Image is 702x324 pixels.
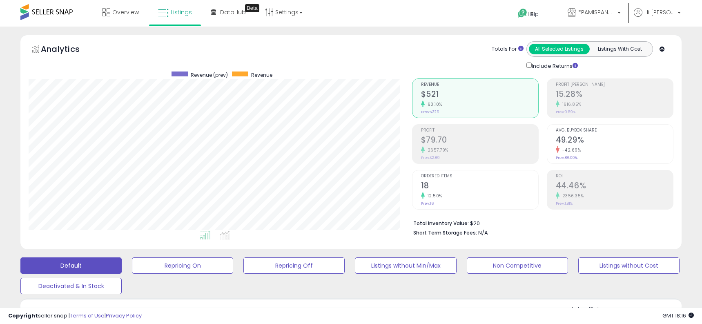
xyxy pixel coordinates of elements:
h2: 18 [421,181,538,192]
span: Revenue (prev) [191,72,228,78]
button: Repricing Off [243,257,345,274]
a: Privacy Policy [106,312,142,320]
p: Listing States: [572,305,682,313]
h2: $79.70 [421,135,538,146]
a: Help [511,2,555,27]
small: 2356.35% [559,193,584,199]
small: Prev: 1.81% [556,201,573,206]
small: Prev: $326 [421,109,439,114]
small: Prev: 0.89% [556,109,575,114]
h2: $521 [421,89,538,101]
button: Deactivated & In Stock [20,278,122,294]
small: 12.50% [425,193,442,199]
span: Revenue [421,83,538,87]
small: Prev: $2.89 [421,155,440,160]
div: seller snap | | [8,312,142,320]
button: Default [20,257,122,274]
a: Terms of Use [70,312,105,320]
h5: Analytics [41,43,96,57]
span: Ordered Items [421,174,538,179]
b: Total Inventory Value: [413,220,469,227]
small: Prev: 16 [421,201,434,206]
small: 2657.79% [425,147,448,153]
span: Profit [421,128,538,133]
button: Listings without Cost [578,257,680,274]
button: Non Competitive [467,257,568,274]
h2: 15.28% [556,89,673,101]
strong: Copyright [8,312,38,320]
span: N/A [478,229,488,237]
small: Prev: 86.00% [556,155,577,160]
div: Totals For [492,45,524,53]
b: Short Term Storage Fees: [413,229,477,236]
small: 1616.85% [559,101,582,107]
span: Overview [112,8,139,16]
span: Listings [171,8,192,16]
small: -42.69% [559,147,581,153]
i: Get Help [517,8,528,18]
h2: 44.46% [556,181,673,192]
button: Listings With Cost [589,44,650,54]
li: $20 [413,218,667,228]
span: Avg. Buybox Share [556,128,673,133]
h2: 49.29% [556,135,673,146]
a: Hi [PERSON_NAME] [634,8,681,27]
span: Revenue [251,72,272,78]
button: Repricing On [132,257,233,274]
div: Tooltip anchor [245,4,259,12]
span: Hi [PERSON_NAME] [644,8,675,16]
span: Profit [PERSON_NAME] [556,83,673,87]
span: 2025-09-9 18:16 GMT [662,312,694,320]
div: Include Returns [520,61,588,70]
span: Help [528,11,539,18]
button: Listings without Min/Max [355,257,456,274]
small: 60.10% [425,101,442,107]
span: DataHub [220,8,246,16]
span: *PAMISPANAS* [578,8,615,16]
button: All Selected Listings [529,44,590,54]
span: ROI [556,174,673,179]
